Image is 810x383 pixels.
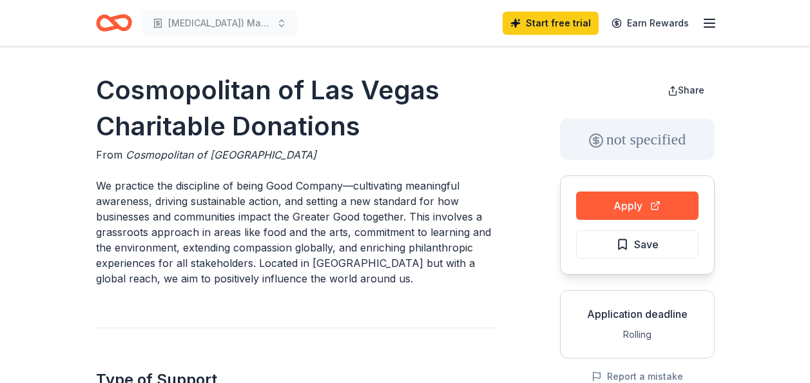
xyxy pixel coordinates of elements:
[142,10,297,36] button: [MEDICAL_DATA]) Makes Us Better
[571,327,704,342] div: Rolling
[96,72,498,144] h1: Cosmopolitan of Las Vegas Charitable Donations
[604,12,697,35] a: Earn Rewards
[678,84,704,95] span: Share
[168,15,271,31] span: [MEDICAL_DATA]) Makes Us Better
[576,230,699,259] button: Save
[96,147,498,162] div: From
[657,77,715,103] button: Share
[571,306,704,322] div: Application deadline
[126,148,316,161] span: Cosmopolitan of [GEOGRAPHIC_DATA]
[634,236,659,253] span: Save
[96,8,132,38] a: Home
[576,191,699,220] button: Apply
[96,178,498,286] p: We practice the discipline of being Good Company—cultivating meaningful awareness, driving sustai...
[560,119,715,160] div: not specified
[503,12,599,35] a: Start free trial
